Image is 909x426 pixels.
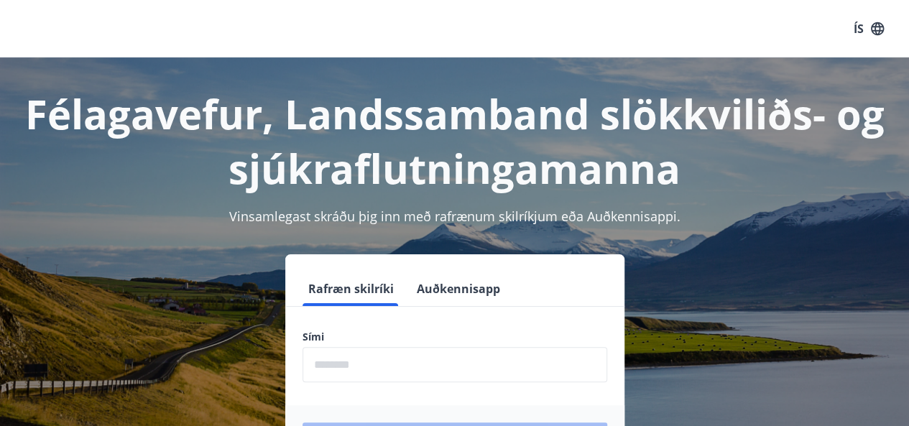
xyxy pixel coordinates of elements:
span: Vinsamlegast skráðu þig inn með rafrænum skilríkjum eða Auðkennisappi. [229,208,680,225]
button: Auðkennisapp [411,272,506,306]
h1: Félagavefur, Landssamband slökkviliðs- og sjúkraflutningamanna [17,86,892,195]
button: Rafræn skilríki [303,272,400,306]
label: Sími [303,330,607,344]
button: ÍS [846,16,892,42]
